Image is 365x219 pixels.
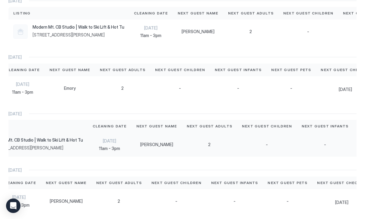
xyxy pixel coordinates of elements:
span: Next Guest Children [283,11,333,16]
span: Next Guest Infants [302,124,349,129]
span: - [237,86,239,91]
span: [PERSON_NAME] [182,29,214,34]
span: 11am - 3pm [134,33,168,38]
span: Next Guest Adults [96,180,142,186]
span: Next Guest Name [136,124,177,129]
span: 2 [121,86,124,91]
span: Next Guest Name [46,180,87,186]
span: Next Guest Children [151,180,202,186]
div: Open Intercom Messenger [6,199,21,213]
span: Listing [13,11,30,16]
span: [DATE] [134,25,168,31]
span: Next Guest Adults [100,67,145,73]
span: Next Guest Pets [268,180,307,186]
span: 11am - 3pm [93,146,127,151]
span: [DATE] [8,55,22,60]
span: - [287,199,289,204]
span: [DATE] [8,167,22,173]
span: Cleaning Date [134,11,168,16]
span: - [307,29,309,34]
span: [STREET_ADDRESS][PERSON_NAME] [33,32,124,38]
span: Next Guest Adults [228,11,274,16]
span: [PERSON_NAME] [50,199,83,204]
span: Cleaning Date [6,67,40,73]
span: 2 [208,142,211,147]
span: Modern Mt. CB Studio | Walk to Ski Lift & Hot Tub! [33,24,124,30]
span: [PERSON_NAME] [140,142,173,147]
span: Next Guest Infants [215,67,262,73]
span: Emory [64,86,76,91]
span: - [324,142,326,147]
span: Next Guest Name [49,67,90,73]
span: Next Guest Infants [211,180,258,186]
span: Next Guest Children [242,124,292,129]
span: [DATE] [8,111,22,117]
span: [DATE] [6,82,40,87]
span: - [266,142,268,147]
span: Cleaning Date [93,124,127,129]
span: - [233,199,236,204]
span: - [290,86,292,91]
span: Cleaning Date [2,180,36,186]
span: [DATE] [2,195,36,200]
span: Next Guest Adults [187,124,232,129]
span: - [179,86,181,91]
span: - [175,199,177,204]
span: 2 [249,29,252,34]
span: Next Guest Pets [271,67,311,73]
span: 11am - 3pm [6,89,40,95]
span: Next Guest Children [155,67,205,73]
span: [DATE] [93,138,127,144]
span: Next Guest Name [178,11,218,16]
span: 2 [118,199,120,204]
